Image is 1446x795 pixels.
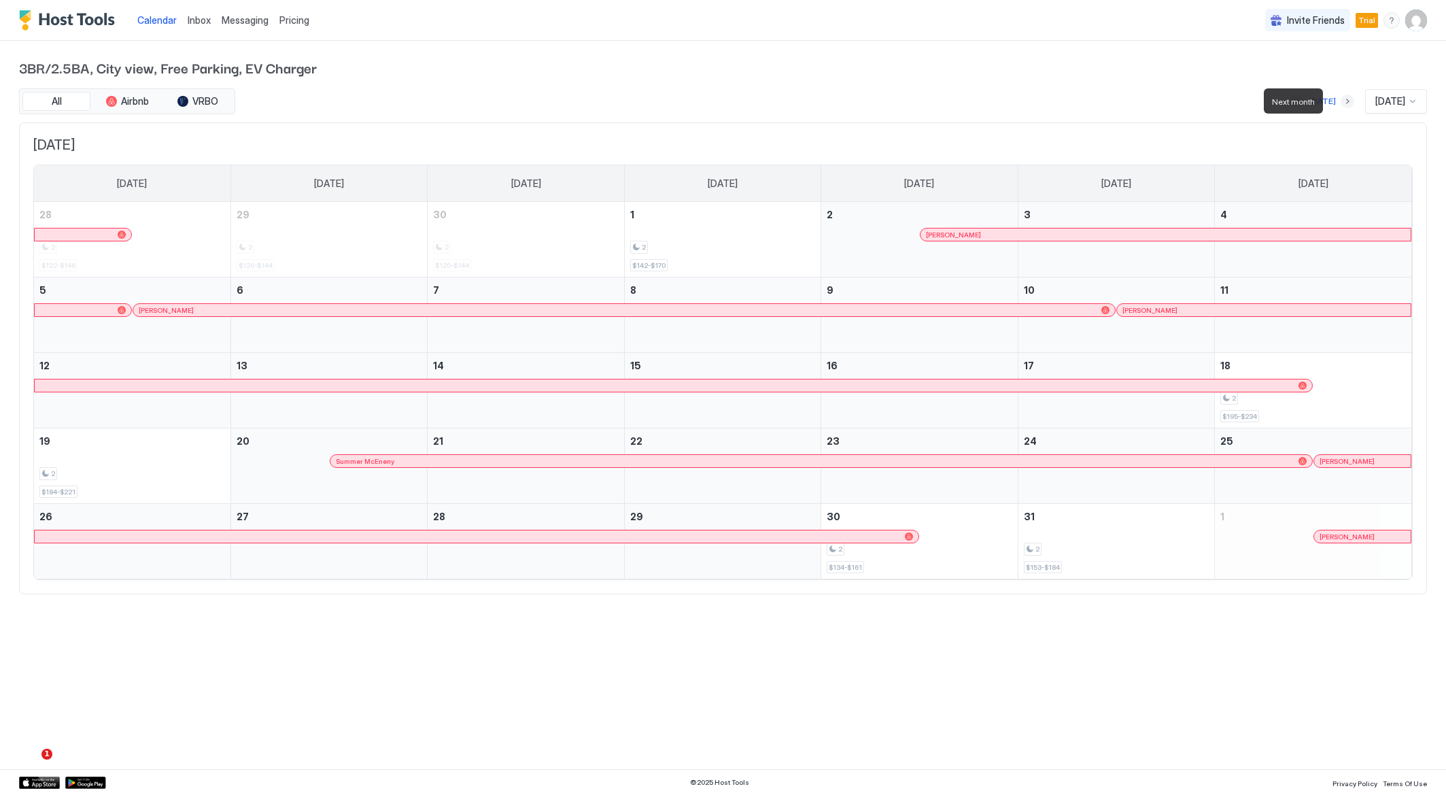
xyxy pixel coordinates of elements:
[926,231,981,239] span: [PERSON_NAME]
[188,13,211,27] a: Inbox
[231,504,427,529] a: October 27, 2025
[1287,14,1345,27] span: Invite Friends
[336,457,1307,466] div: Summer McEneny
[1215,202,1411,227] a: October 4, 2025
[1220,284,1228,296] span: 11
[1018,504,1214,529] a: October 31, 2025
[433,435,443,447] span: 21
[428,202,623,227] a: September 30, 2025
[827,360,838,371] span: 16
[1220,209,1227,220] span: 4
[1215,504,1411,529] a: November 1, 2025
[827,209,833,220] span: 2
[19,10,121,31] a: Host Tools Logo
[336,457,394,466] span: Summer McEneny
[1215,202,1411,277] td: October 4, 2025
[1383,775,1427,790] a: Terms Of Use
[632,261,666,270] span: $142-$170
[230,428,427,504] td: October 20, 2025
[1018,504,1214,579] td: October 31, 2025
[34,277,230,303] a: October 5, 2025
[1122,306,1405,315] div: [PERSON_NAME]
[1220,435,1233,447] span: 25
[33,137,1413,154] span: [DATE]
[1215,504,1411,579] td: November 1, 2025
[22,92,90,111] button: All
[642,243,646,252] span: 2
[624,504,821,579] td: October 29, 2025
[708,177,738,190] span: [DATE]
[1018,353,1214,378] a: October 17, 2025
[1332,775,1377,790] a: Privacy Policy
[838,545,842,554] span: 2
[428,428,624,504] td: October 21, 2025
[164,92,232,111] button: VRBO
[1320,532,1375,541] span: [PERSON_NAME]
[821,504,1017,529] a: October 30, 2025
[19,88,235,114] div: tab-group
[1285,165,1342,202] a: Saturday
[65,777,106,789] div: Google Play Store
[630,511,643,522] span: 29
[34,353,230,378] a: October 12, 2025
[222,13,269,27] a: Messaging
[1024,360,1034,371] span: 17
[428,428,623,454] a: October 21, 2025
[1035,545,1039,554] span: 2
[237,284,243,296] span: 6
[192,95,218,107] span: VRBO
[1122,306,1177,315] span: [PERSON_NAME]
[1220,360,1230,371] span: 18
[231,202,427,227] a: September 29, 2025
[433,209,447,220] span: 30
[1320,457,1375,466] span: [PERSON_NAME]
[1215,353,1411,378] a: October 18, 2025
[690,778,749,787] span: © 2025 Host Tools
[821,428,1018,504] td: October 23, 2025
[625,277,821,303] a: October 8, 2025
[41,488,75,496] span: $184-$221
[624,353,821,428] td: October 15, 2025
[137,14,177,26] span: Calendar
[1088,165,1145,202] a: Friday
[237,435,249,447] span: 20
[51,469,55,478] span: 2
[821,277,1017,303] a: October 9, 2025
[230,202,427,277] td: September 29, 2025
[19,777,60,789] a: App Store
[433,511,445,522] span: 28
[237,209,249,220] span: 29
[34,277,230,353] td: October 5, 2025
[498,165,555,202] a: Tuesday
[231,353,427,378] a: October 13, 2025
[624,277,821,353] td: October 8, 2025
[1018,202,1214,227] a: October 3, 2025
[237,511,249,522] span: 27
[433,284,439,296] span: 7
[428,504,623,529] a: October 28, 2025
[1215,428,1411,454] a: October 25, 2025
[139,306,1110,315] div: [PERSON_NAME]
[1375,95,1405,107] span: [DATE]
[428,353,623,378] a: October 14, 2025
[904,177,934,190] span: [DATE]
[821,428,1017,454] a: October 23, 2025
[34,504,230,529] a: October 26, 2025
[630,360,641,371] span: 15
[1215,277,1411,353] td: October 11, 2025
[1383,12,1400,29] div: menu
[34,353,230,428] td: October 12, 2025
[19,57,1427,78] span: 3BR/2.5BA, City view, Free Parking, EV Charger
[511,177,541,190] span: [DATE]
[230,504,427,579] td: October 27, 2025
[1320,457,1405,466] div: [PERSON_NAME]
[1298,177,1328,190] span: [DATE]
[1018,353,1214,428] td: October 17, 2025
[1024,284,1035,296] span: 10
[34,428,230,454] a: October 19, 2025
[428,277,624,353] td: October 7, 2025
[821,353,1017,378] a: October 16, 2025
[694,165,751,202] a: Wednesday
